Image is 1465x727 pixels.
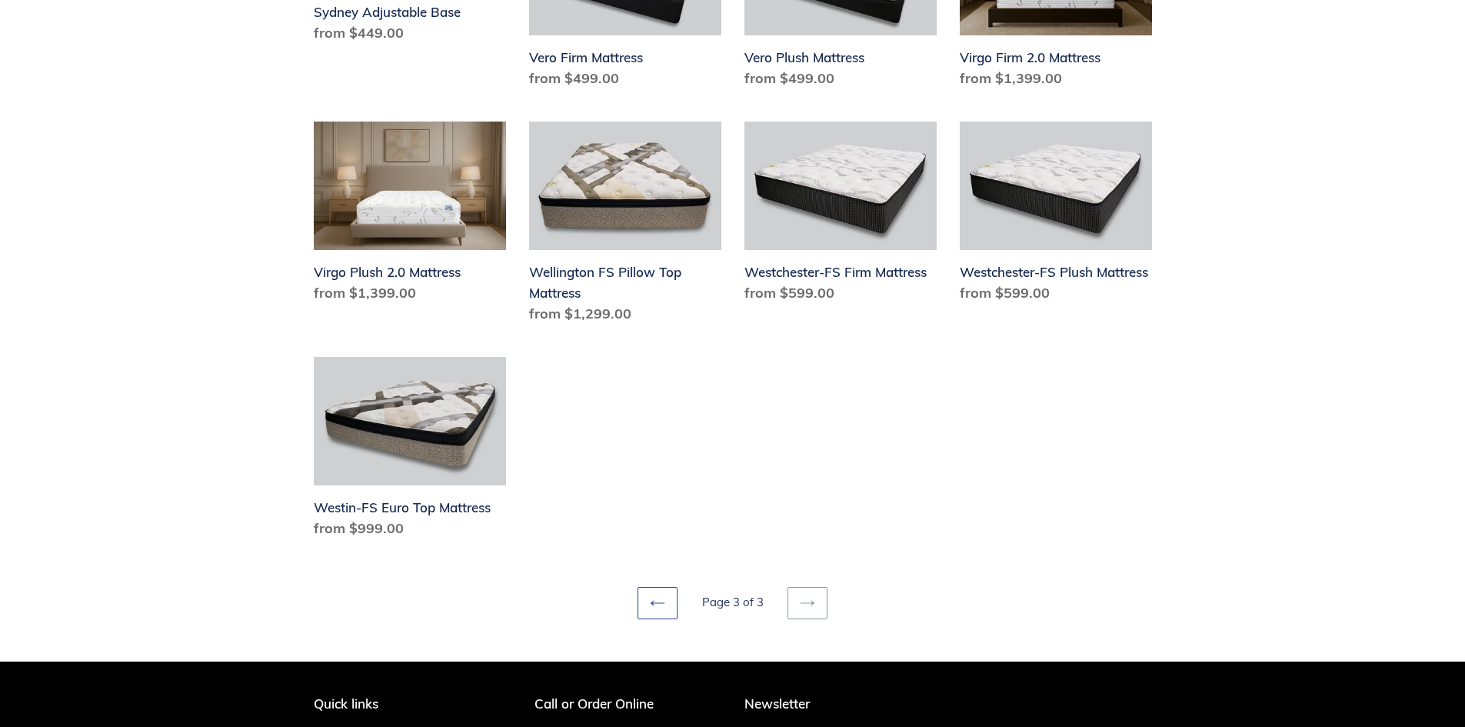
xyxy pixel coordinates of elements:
a: Westchester-FS Firm Mattress [744,122,937,309]
a: Virgo Plush 2.0 Mattress [314,122,506,309]
p: Newsletter [744,696,1152,712]
li: Page 3 of 3 [681,594,784,612]
a: Westchester-FS Plush Mattress [960,122,1152,309]
a: Westin-FS Euro Top Mattress [314,357,506,545]
p: Call or Order Online [534,696,721,712]
p: Quick links [314,696,472,712]
a: Wellington FS Pillow Top Mattress [529,122,721,330]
